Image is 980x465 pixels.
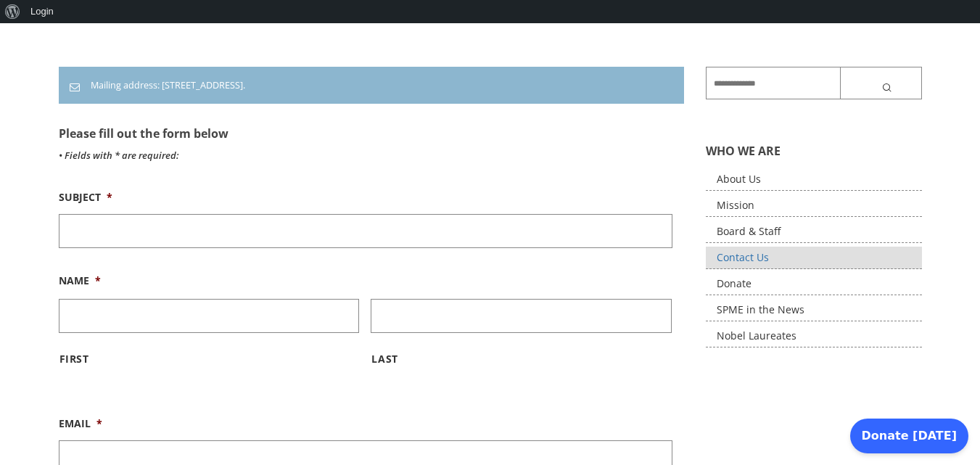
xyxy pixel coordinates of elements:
a: Nobel Laureates [706,325,922,347]
a: SPME in the News [706,299,922,321]
h5: WHO WE ARE [706,143,922,159]
label: Name [59,274,101,287]
a: Mission [706,194,922,217]
label: Subject [59,191,112,204]
a: Donate [706,273,922,295]
p: Mailing address: [STREET_ADDRESS]. [70,78,674,93]
a: About Us [706,168,922,191]
label: First [59,334,360,384]
span: Please fill out the form below [59,125,228,141]
label: Email [59,417,102,430]
a: Contact Us [706,247,922,269]
em: • Fields with * are required: [59,149,178,162]
a: Board & Staff [706,221,922,243]
label: Last [371,334,672,384]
